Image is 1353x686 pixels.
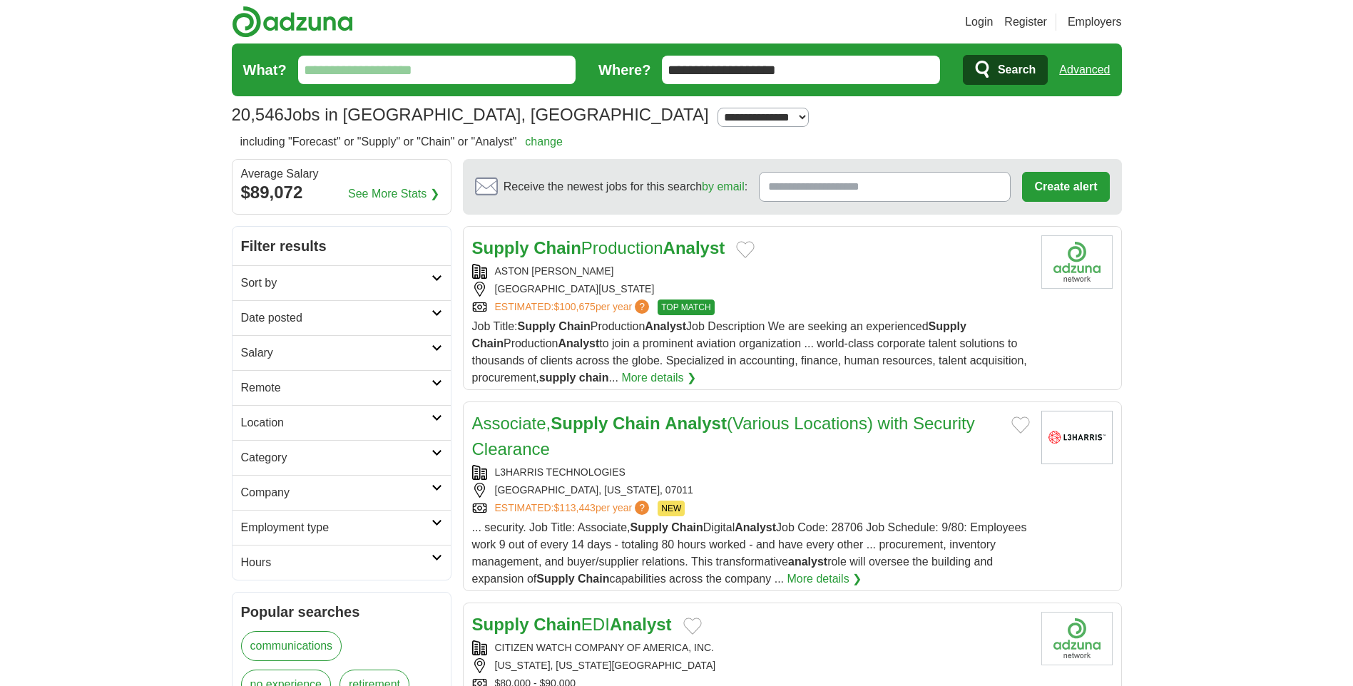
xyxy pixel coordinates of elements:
[525,135,563,148] a: change
[658,501,685,516] span: NEW
[241,601,442,623] h2: Popular searches
[635,501,649,515] span: ?
[533,238,581,257] strong: Chain
[495,501,653,516] a: ESTIMATED:$113,443per year?
[348,185,439,203] a: See More Stats ❯
[578,573,609,585] strong: Chain
[233,440,451,475] a: Category
[233,510,451,545] a: Employment type
[472,658,1030,673] div: [US_STATE], [US_STATE][GEOGRAPHIC_DATA]
[495,300,653,315] a: ESTIMATED:$100,675per year?
[963,55,1048,85] button: Search
[702,180,745,193] a: by email
[539,372,576,384] strong: supply
[241,379,432,396] h2: Remote
[635,300,649,314] span: ?
[233,545,451,580] a: Hours
[1041,612,1113,665] img: Company logo
[558,337,599,349] strong: Analyst
[736,241,755,258] button: Add to favorite jobs
[233,405,451,440] a: Location
[665,414,727,433] strong: Analyst
[233,227,451,265] h2: Filter results
[613,414,660,433] strong: Chain
[241,344,432,362] h2: Salary
[553,301,595,312] span: $100,675
[241,309,432,327] h2: Date posted
[233,300,451,335] a: Date posted
[1022,172,1109,202] button: Create alert
[683,618,702,635] button: Add to favorite jobs
[472,521,1027,585] span: ... security. Job Title: Associate, Digital Job Code: 28706 Job Schedule: 9/80: Employees work 9 ...
[472,320,1027,384] span: Job Title: Production Job Description We are seeking an experienced Production to join a prominen...
[241,484,432,501] h2: Company
[472,238,725,257] a: Supply ChainProductionAnalyst
[598,59,650,81] label: Where?
[1041,235,1113,289] img: Company logo
[241,180,442,205] div: $89,072
[472,483,1030,498] div: [GEOGRAPHIC_DATA], [US_STATE], 07011
[658,300,714,315] span: TOP MATCH
[241,554,432,571] h2: Hours
[929,320,966,332] strong: Supply
[472,264,1030,279] div: ASTON [PERSON_NAME]
[233,475,451,510] a: Company
[553,502,595,513] span: $113,443
[621,369,696,386] a: More details ❯
[241,275,432,292] h2: Sort by
[232,6,353,38] img: Adzuna logo
[232,102,284,128] span: 20,546
[472,337,504,349] strong: Chain
[671,521,703,533] strong: Chain
[240,133,563,150] h2: including "Forecast" or "Supply" or "Chain" or "Analyst"
[1068,14,1122,31] a: Employers
[495,466,626,478] a: L3HARRIS TECHNOLOGIES
[472,238,529,257] strong: Supply
[579,372,609,384] strong: chain
[241,631,342,661] a: communications
[645,320,686,332] strong: Analyst
[533,615,581,634] strong: Chain
[241,519,432,536] h2: Employment type
[663,238,725,257] strong: Analyst
[233,370,451,405] a: Remote
[472,615,672,634] a: Supply ChainEDIAnalyst
[788,556,827,568] strong: analyst
[787,570,862,588] a: More details ❯
[232,105,709,124] h1: Jobs in [GEOGRAPHIC_DATA], [GEOGRAPHIC_DATA]
[472,615,529,634] strong: Supply
[472,640,1030,655] div: CITIZEN WATCH COMPANY OF AMERICA, INC.
[243,59,287,81] label: What?
[241,168,442,180] div: Average Salary
[610,615,672,634] strong: Analyst
[233,335,451,370] a: Salary
[630,521,668,533] strong: Supply
[536,573,574,585] strong: Supply
[233,265,451,300] a: Sort by
[965,14,993,31] a: Login
[472,414,975,459] a: Associate,Supply Chain Analyst(Various Locations) with Security Clearance
[1004,14,1047,31] a: Register
[1041,411,1113,464] img: L3Harris Technologies logo
[518,320,556,332] strong: Supply
[1011,416,1030,434] button: Add to favorite jobs
[558,320,590,332] strong: Chain
[1059,56,1110,84] a: Advanced
[735,521,776,533] strong: Analyst
[998,56,1036,84] span: Search
[241,449,432,466] h2: Category
[551,414,608,433] strong: Supply
[241,414,432,431] h2: Location
[504,178,747,195] span: Receive the newest jobs for this search :
[472,282,1030,297] div: [GEOGRAPHIC_DATA][US_STATE]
